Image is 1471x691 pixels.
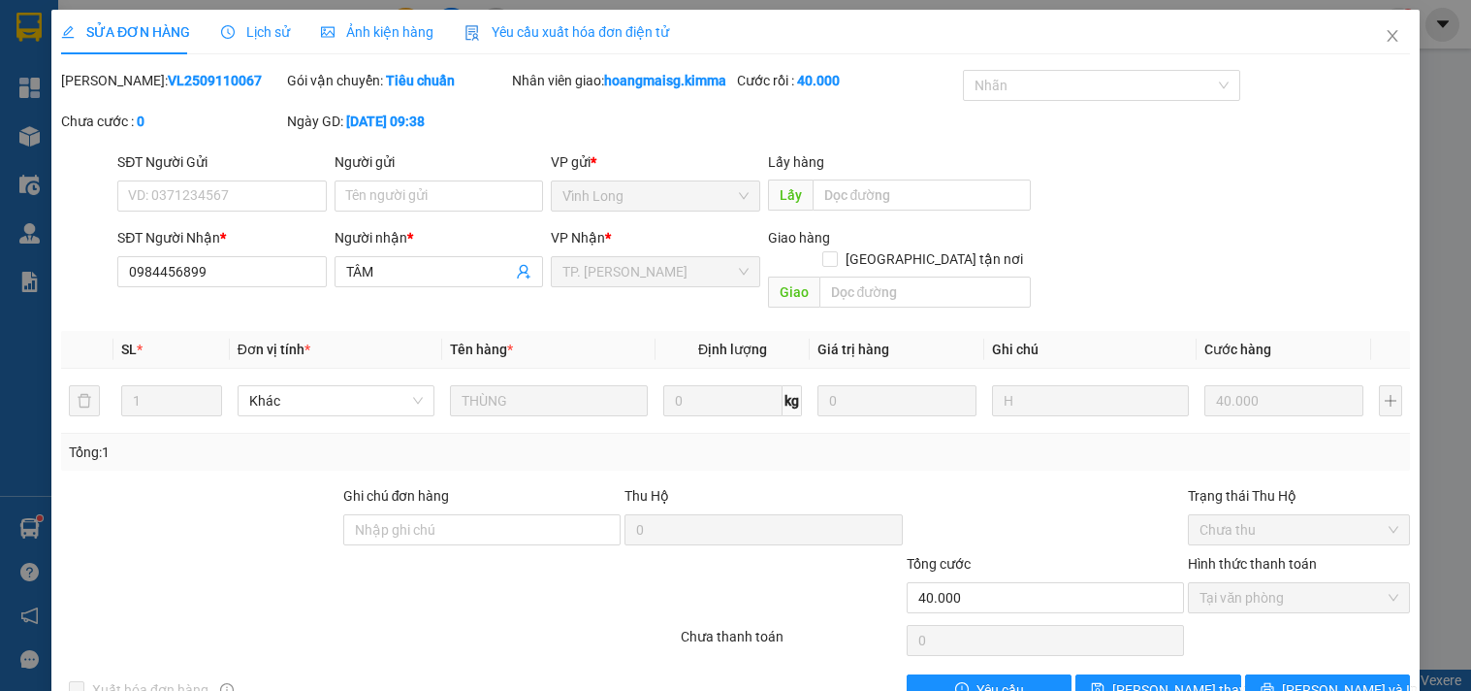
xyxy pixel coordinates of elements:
span: close [1385,28,1400,44]
span: Vĩnh Long [562,181,748,211]
span: Ảnh kiện hàng [321,24,433,40]
label: Hình thức thanh toán [1188,556,1317,572]
label: Ghi chú đơn hàng [343,488,450,504]
button: delete [69,385,100,416]
div: Gói vận chuyển: [287,70,508,91]
span: Đơn vị tính [238,342,310,357]
span: Lấy hàng [768,154,824,170]
span: user-add [516,264,531,280]
span: picture [321,25,335,39]
b: 0 [137,114,144,129]
div: SĐT Người Gửi [117,151,326,173]
div: Ngày GD: [287,111,508,132]
div: [PERSON_NAME]: [61,70,282,91]
span: Lấy [768,180,813,211]
span: SỬA ĐƠN HÀNG [61,24,190,40]
b: 40.000 [797,73,840,88]
div: Chưa cước : [61,111,282,132]
span: [GEOGRAPHIC_DATA] tận nơi [838,248,1031,270]
div: Nhân viên giao: [512,70,733,91]
button: plus [1379,385,1402,416]
img: icon [464,25,480,41]
input: VD: Bàn, Ghế [450,385,647,416]
span: Thu Hộ [624,488,669,504]
span: Giao [768,277,819,308]
span: Chưa thu [1199,515,1397,544]
span: Cước hàng [1204,342,1271,357]
th: Ghi chú [984,331,1197,369]
div: SĐT Người Nhận [117,227,326,248]
b: [DATE] 09:38 [346,114,425,129]
span: Tại văn phòng [1199,583,1397,612]
div: Người nhận [335,227,543,248]
input: 0 [817,385,976,416]
span: Tên hàng [450,342,513,357]
span: Yêu cầu xuất hóa đơn điện tử [464,24,669,40]
div: Người gửi [335,151,543,173]
div: Cước rồi : [737,70,958,91]
div: Trạng thái Thu Hộ [1188,485,1409,507]
span: Lịch sử [221,24,290,40]
div: Chưa thanh toán [679,626,904,660]
b: VL2509110067 [168,73,262,88]
span: Tổng cước [907,556,971,572]
input: Dọc đường [813,180,1031,211]
span: Định lượng [698,342,767,357]
span: VP Nhận [551,230,605,246]
span: Giao hàng [768,230,830,246]
b: Tiêu chuẩn [386,73,455,88]
span: kg [783,385,802,416]
button: Close [1365,10,1420,64]
input: Dọc đường [819,277,1031,308]
span: clock-circle [221,25,235,39]
span: Khác [249,386,423,415]
div: Tổng: 1 [69,442,569,463]
span: TP. Hồ Chí Minh [562,257,748,286]
span: edit [61,25,75,39]
input: Ghi chú đơn hàng [343,514,622,545]
div: VP gửi [551,151,759,173]
span: SL [121,342,137,357]
b: hoangmaisg.kimma [604,73,726,88]
span: Giá trị hàng [817,342,889,357]
input: 0 [1204,385,1363,416]
input: Ghi Chú [992,385,1189,416]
